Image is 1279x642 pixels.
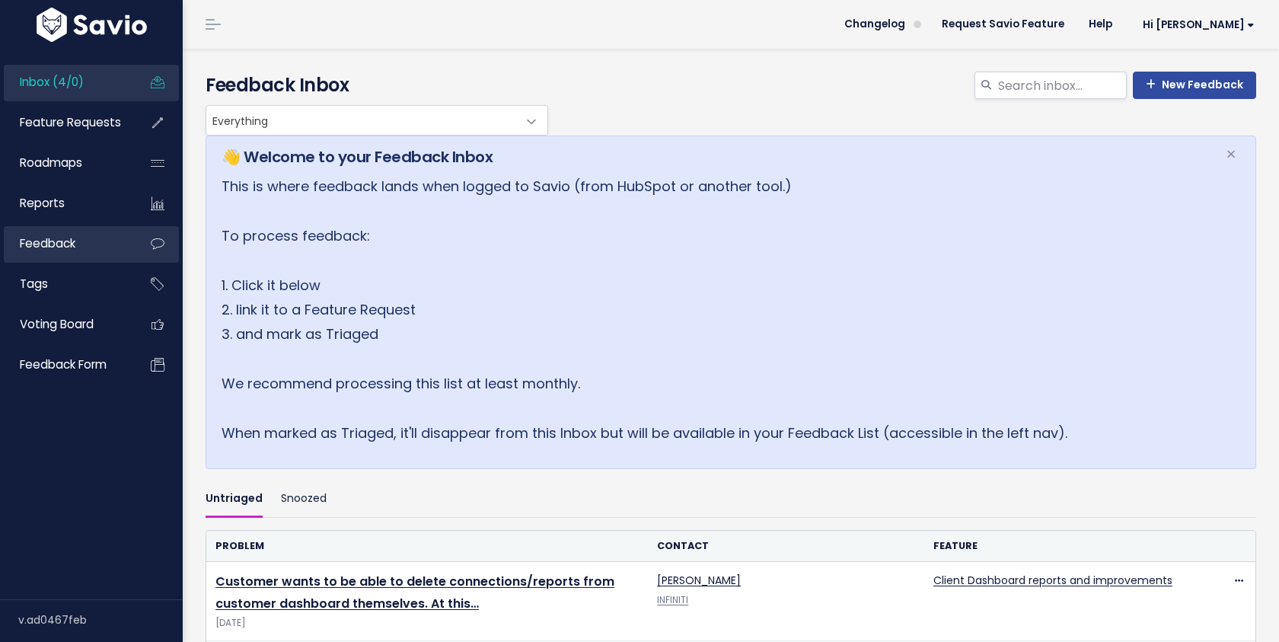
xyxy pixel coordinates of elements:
a: Feature Requests [4,105,126,140]
a: Client Dashboard reports and improvements [933,573,1172,588]
a: Inbox (4/0) [4,65,126,100]
span: [DATE] [215,615,639,631]
span: × [1226,142,1236,167]
a: Roadmaps [4,145,126,180]
span: Feedback form [20,356,107,372]
a: Help [1076,13,1124,36]
h4: Feedback Inbox [206,72,1256,99]
a: Snoozed [281,481,327,517]
span: Inbox (4/0) [20,74,84,90]
span: Everything [206,106,517,135]
a: Hi [PERSON_NAME] [1124,13,1267,37]
span: Feedback [20,235,75,251]
a: Request Savio Feature [930,13,1076,36]
span: Tags [20,276,48,292]
div: v.ad0467feb [18,600,183,640]
span: Hi [PERSON_NAME] [1143,19,1255,30]
a: [PERSON_NAME] [657,573,741,588]
span: Everything [206,105,548,136]
h5: 👋 Welcome to your Feedback Inbox [222,145,1207,168]
th: Feature [924,531,1201,562]
span: Roadmaps [20,155,82,171]
span: Changelog [844,19,905,30]
a: Feedback form [4,347,126,382]
img: logo-white.9d6f32f41409.svg [33,8,151,42]
a: Voting Board [4,307,126,342]
a: New Feedback [1133,72,1256,99]
p: This is where feedback lands when logged to Savio (from HubSpot or another tool.) To process feed... [222,174,1207,446]
a: Customer wants to be able to delete connections/reports from customer dashboard themselves. At this… [215,573,614,612]
span: Feature Requests [20,114,121,130]
span: Reports [20,195,65,211]
input: Search inbox... [997,72,1127,99]
a: Feedback [4,226,126,261]
a: Untriaged [206,481,263,517]
ul: Filter feature requests [206,481,1256,517]
th: Contact [648,531,924,562]
a: INFINITI [657,594,688,606]
th: Problem [206,531,648,562]
a: Tags [4,267,126,302]
a: Reports [4,186,126,221]
button: Close [1210,136,1252,173]
span: Voting Board [20,316,94,332]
